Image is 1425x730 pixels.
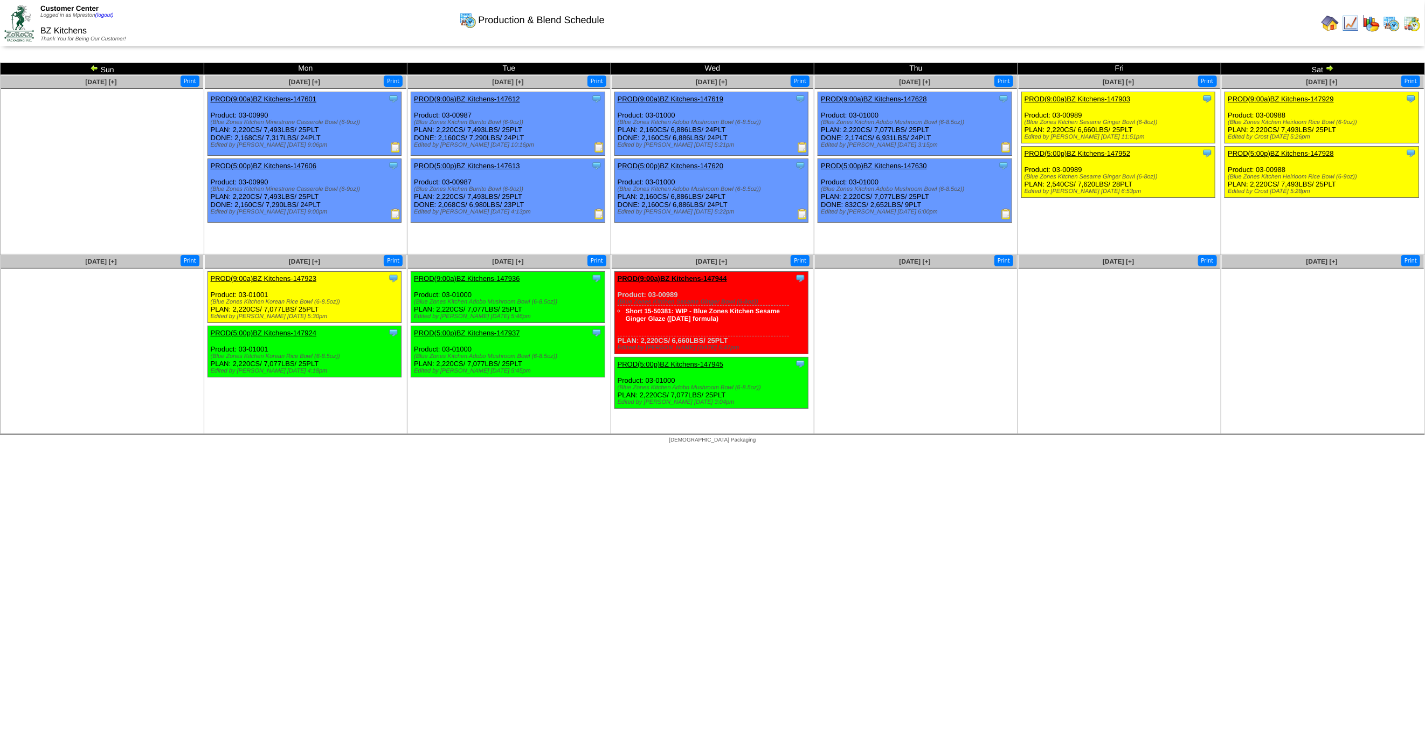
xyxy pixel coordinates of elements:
[1401,255,1420,266] button: Print
[1103,78,1134,86] a: [DATE] [+]
[618,360,724,368] a: PROD(5:00p)BZ Kitchens-147945
[414,95,520,103] a: PROD(9:00a)BZ Kitchens-147612
[85,78,116,86] a: [DATE] [+]
[618,345,808,351] div: Edited by [PERSON_NAME] [DATE] 5:47pm
[795,359,806,369] img: Tooltip
[591,273,602,284] img: Tooltip
[1306,78,1338,86] a: [DATE] [+]
[4,5,34,41] img: ZoRoCo_Logo(Green%26Foil)%20jpg.webp
[696,258,727,265] a: [DATE] [+]
[594,142,605,153] img: Production Report
[818,159,1012,223] div: Product: 03-01000 PLAN: 2,220CS / 7,077LBS / 25PLT DONE: 832CS / 2,652LBS / 9PLT
[204,63,407,75] td: Mon
[211,368,402,374] div: Edited by [PERSON_NAME] [DATE] 4:18pm
[1025,119,1215,126] div: (Blue Zones Kitchen Sesame Ginger Bowl (6-8oz))
[411,272,605,323] div: Product: 03-01000 PLAN: 2,220CS / 7,077LBS / 25PLT
[618,162,724,170] a: PROD(5:00p)BZ Kitchens-147620
[611,63,814,75] td: Wed
[1103,258,1134,265] a: [DATE] [+]
[384,255,403,266] button: Print
[791,75,810,87] button: Print
[998,93,1009,104] img: Tooltip
[618,209,808,215] div: Edited by [PERSON_NAME] [DATE] 5:22pm
[1401,75,1420,87] button: Print
[479,15,605,26] span: Production & Blend Schedule
[289,258,320,265] a: [DATE] [+]
[618,399,808,405] div: Edited by [PERSON_NAME] [DATE] 3:04pm
[696,78,727,86] a: [DATE] [+]
[414,274,520,283] a: PROD(9:00a)BZ Kitchens-147936
[1403,15,1421,32] img: calendarinout.gif
[85,258,116,265] span: [DATE] [+]
[207,92,402,156] div: Product: 03-00990 PLAN: 2,220CS / 7,493LBS / 25PLT DONE: 2,168CS / 7,317LBS / 24PLT
[618,299,808,305] div: (Blue Zones Kitchen Sesame Ginger Bowl (6-8oz))
[1228,149,1334,157] a: PROD(5:00p)BZ Kitchens-147928
[207,326,402,377] div: Product: 03-01001 PLAN: 2,220CS / 7,077LBS / 25PLT
[1228,134,1419,140] div: Edited by Crost [DATE] 5:26pm
[90,64,99,72] img: arrowleft.gif
[1001,142,1012,153] img: Production Report
[791,255,810,266] button: Print
[414,142,605,148] div: Edited by [PERSON_NAME] [DATE] 10:16pm
[390,209,401,219] img: Production Report
[797,142,808,153] img: Production Report
[492,78,523,86] a: [DATE] [+]
[900,258,931,265] span: [DATE] [+]
[1202,148,1213,159] img: Tooltip
[407,63,611,75] td: Tue
[1202,93,1213,104] img: Tooltip
[1325,64,1334,72] img: arrowright.gif
[211,274,317,283] a: PROD(9:00a)BZ Kitchens-147923
[40,26,87,36] span: BZ Kitchens
[618,186,808,192] div: (Blue Zones Kitchen Adobo Mushroom Bowl (6-8.5oz))
[388,327,399,338] img: Tooltip
[669,437,756,443] span: [DEMOGRAPHIC_DATA] Packaging
[211,186,402,192] div: (Blue Zones Kitchen Minestrone Casserole Bowl (6-9oz))
[821,142,1012,148] div: Edited by [PERSON_NAME] [DATE] 3:15pm
[1025,134,1215,140] div: Edited by [PERSON_NAME] [DATE] 11:51pm
[414,353,605,360] div: (Blue Zones Kitchen Adobo Mushroom Bowl (6-8.5oz))
[1025,174,1215,180] div: (Blue Zones Kitchen Sesame Ginger Bowl (6-8oz))
[1383,15,1400,32] img: calendarprod.gif
[207,159,402,223] div: Product: 03-00990 PLAN: 2,220CS / 7,493LBS / 25PLT DONE: 2,160CS / 7,290LBS / 24PLT
[1025,188,1215,195] div: Edited by [PERSON_NAME] [DATE] 6:53pm
[1406,148,1416,159] img: Tooltip
[40,12,114,18] span: Logged in as Mpreston
[411,159,605,223] div: Product: 03-00987 PLAN: 2,220CS / 7,493LBS / 25PLT DONE: 2,068CS / 6,980LBS / 23PLT
[795,273,806,284] img: Tooltip
[211,353,402,360] div: (Blue Zones Kitchen Korean Rice Bowl (6-8.5oz))
[1021,92,1215,143] div: Product: 03-00989 PLAN: 2,220CS / 6,660LBS / 25PLT
[211,329,317,337] a: PROD(5:00p)BZ Kitchens-147924
[388,93,399,104] img: Tooltip
[618,142,808,148] div: Edited by [PERSON_NAME] [DATE] 5:21pm
[1228,95,1334,103] a: PROD(9:00a)BZ Kitchens-147929
[795,160,806,171] img: Tooltip
[626,307,780,322] a: Short 15-50381: WIP - Blue Zones Kitchen Sesame Ginger Glaze ([DATE] formula)
[211,119,402,126] div: (Blue Zones Kitchen Minestrone Casserole Bowl (6-9oz))
[1406,93,1416,104] img: Tooltip
[814,63,1018,75] td: Thu
[1221,63,1425,75] td: Sat
[1025,149,1131,157] a: PROD(5:00p)BZ Kitchens-147952
[40,36,126,42] span: Thank You for Being Our Customer!
[1225,147,1419,198] div: Product: 03-00988 PLAN: 2,220CS / 7,493LBS / 25PLT
[211,209,402,215] div: Edited by [PERSON_NAME] [DATE] 9:00pm
[614,272,808,354] div: Product: 03-00989 PLAN: 2,220CS / 6,660LBS / 25PLT
[994,255,1013,266] button: Print
[1228,174,1419,180] div: (Blue Zones Kitchen Heirloom Rice Bowl (6-9oz))
[289,78,320,86] a: [DATE] [+]
[591,160,602,171] img: Tooltip
[414,368,605,374] div: Edited by [PERSON_NAME] [DATE] 5:45pm
[414,119,605,126] div: (Blue Zones Kitchen Burrito Bowl (6-9oz))
[821,162,927,170] a: PROD(5:00p)BZ Kitchens-147630
[900,78,931,86] a: [DATE] [+]
[1306,258,1338,265] span: [DATE] [+]
[207,272,402,323] div: Product: 03-01001 PLAN: 2,220CS / 7,077LBS / 25PLT
[492,258,523,265] a: [DATE] [+]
